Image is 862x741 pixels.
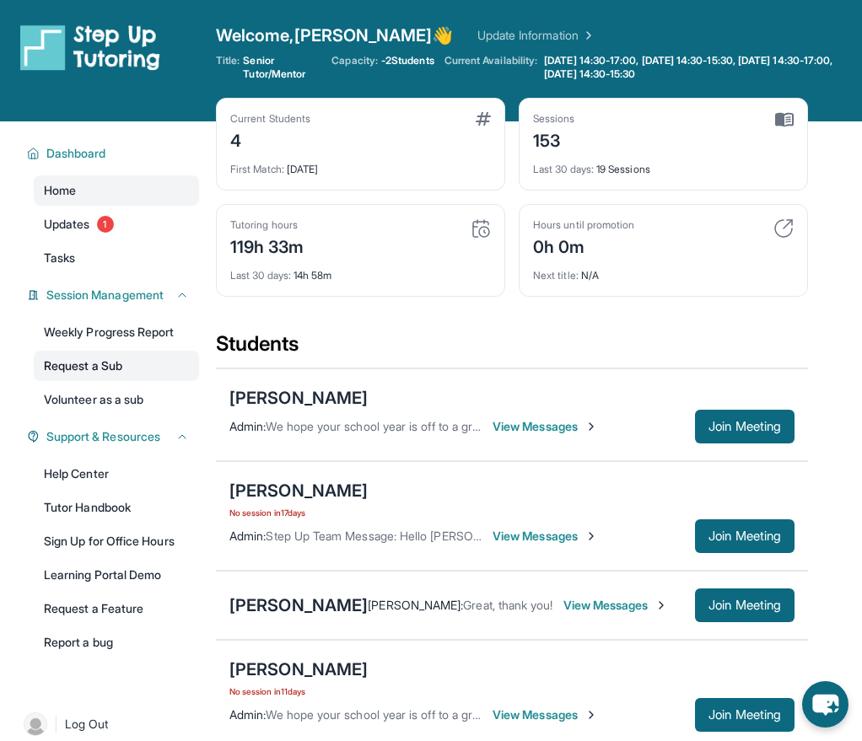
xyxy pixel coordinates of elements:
[229,707,266,722] span: Admin :
[229,658,368,681] div: [PERSON_NAME]
[230,163,284,175] span: First Match :
[34,209,199,239] a: Updates1
[46,287,164,303] span: Session Management
[46,145,106,162] span: Dashboard
[34,593,199,624] a: Request a Feature
[230,269,291,282] span: Last 30 days :
[34,384,199,415] a: Volunteer as a sub
[533,269,579,282] span: Next title :
[368,598,463,612] span: [PERSON_NAME] :
[230,153,491,176] div: [DATE]
[243,54,321,81] span: Senior Tutor/Mentor
[40,287,189,303] button: Session Management
[444,54,537,81] span: Current Availability:
[585,529,598,543] img: Chevron-Right
[493,706,598,723] span: View Messages
[477,27,595,44] a: Update Information
[44,182,76,199] span: Home
[695,698,795,732] button: Join Meeting
[34,627,199,658] a: Report a bug
[476,112,491,126] img: card
[34,175,199,206] a: Home
[34,492,199,523] a: Tutor Handbook
[97,216,114,233] span: 1
[533,218,634,232] div: Hours until promotion
[541,54,862,81] a: [DATE] 14:30-17:00, [DATE] 14:30-15:30, [DATE] 14:30-17:00, [DATE] 14:30-15:30
[65,716,109,733] span: Log Out
[230,232,304,259] div: 119h 33m
[20,24,160,71] img: logo
[695,588,795,622] button: Join Meeting
[34,560,199,590] a: Learning Portal Demo
[585,708,598,722] img: Chevron-Right
[230,126,310,153] div: 4
[229,386,368,410] div: [PERSON_NAME]
[533,153,794,176] div: 19 Sessions
[544,54,859,81] span: [DATE] 14:30-17:00, [DATE] 14:30-15:30, [DATE] 14:30-17:00, [DATE] 14:30-15:30
[585,420,598,433] img: Chevron-Right
[493,528,598,545] span: View Messages
[34,459,199,489] a: Help Center
[463,598,552,612] span: Great, thank you!
[773,218,794,239] img: card
[708,710,781,720] span: Join Meeting
[563,597,669,614] span: View Messages
[533,232,634,259] div: 0h 0m
[40,145,189,162] button: Dashboard
[216,330,808,368] div: Students
[24,712,47,736] img: user-img
[54,714,58,734] span: |
[579,27,595,44] img: Chevron Right
[216,54,240,81] span: Title:
[802,681,849,728] button: chat-button
[533,112,575,126] div: Sessions
[229,419,266,433] span: Admin :
[230,218,304,232] div: Tutoring hours
[695,410,795,443] button: Join Meeting
[708,600,781,610] span: Join Meeting
[230,259,491,282] div: 14h 58m
[533,259,794,282] div: N/A
[533,126,575,153] div: 153
[34,351,199,381] a: Request a Sub
[533,163,594,175] span: Last 30 days :
[229,529,266,543] span: Admin :
[34,317,199,347] a: Weekly Progress Report
[655,599,668,612] img: Chevron-Right
[229,506,368,519] span: No session in 17 days
[46,428,160,445] span: Support & Resources
[40,428,189,445] button: Support & Resources
[471,218,491,239] img: card
[708,422,781,432] span: Join Meeting
[695,519,795,553] button: Join Meeting
[34,526,199,556] a: Sign Up for Office Hours
[775,112,794,127] img: card
[230,112,310,126] div: Current Students
[381,54,434,67] span: -2 Students
[708,531,781,541] span: Join Meeting
[216,24,454,47] span: Welcome, [PERSON_NAME] 👋
[331,54,378,67] span: Capacity:
[493,418,598,435] span: View Messages
[44,250,75,266] span: Tasks
[229,479,368,502] div: [PERSON_NAME]
[229,685,368,698] span: No session in 11 days
[229,593,368,617] div: [PERSON_NAME]
[44,216,90,233] span: Updates
[34,243,199,273] a: Tasks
